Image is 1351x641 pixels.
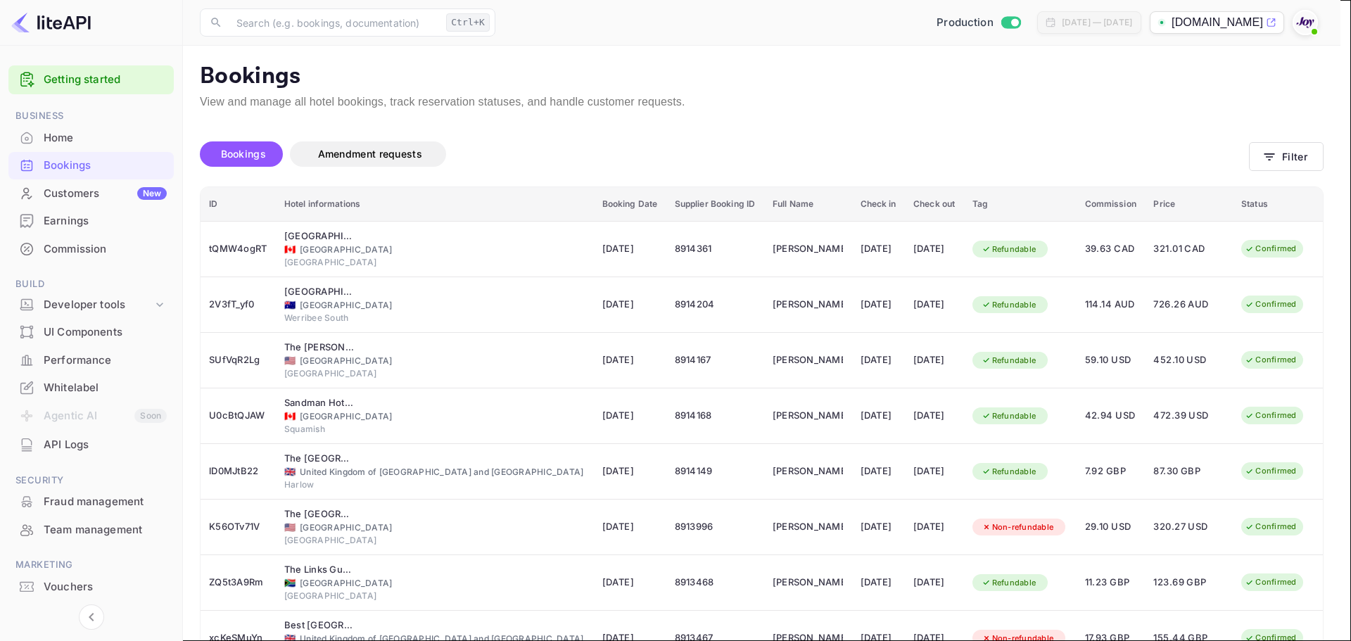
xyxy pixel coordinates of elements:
div: [DATE] [861,349,896,372]
div: 8914167 [675,349,756,372]
div: [DATE] [861,516,896,538]
div: The Starling Atlanta Midtown, Curio Collection by Hilton [284,341,355,355]
th: Price [1145,187,1233,222]
span: [DATE] [602,353,658,368]
button: Collapse navigation [79,604,104,630]
div: New [137,187,167,200]
input: Search (e.g. bookings, documentation) [228,8,440,37]
div: account-settings tabs [200,141,1249,167]
span: [DATE] [602,408,658,424]
span: 472.39 USD [1153,408,1224,424]
span: Bookings [221,148,266,160]
span: United Kingdom of Great Britain and Northern Ireland [284,467,296,476]
div: [DATE] [913,516,956,538]
div: [DATE] [913,405,956,427]
div: Earnings [44,213,167,229]
div: Refundable [972,352,1046,369]
div: Fraud management [44,494,167,510]
span: [DATE] [602,464,658,479]
div: Squamish [284,423,585,436]
div: Customers [44,186,167,202]
div: Kim Dary [773,238,843,260]
div: Charlie Horlick [773,571,843,594]
div: Ctrl+K [446,13,490,32]
div: [DATE] [861,460,896,483]
div: Ahmed A Egal [773,516,843,538]
span: 39.63 CAD [1085,241,1137,257]
span: Amendment requests [318,148,422,160]
div: [DATE] [861,405,896,427]
span: South Africa [284,578,296,588]
div: [DATE] [913,238,956,260]
span: Security [8,473,174,488]
div: K56OTv71V [209,516,267,538]
div: 8914149 [675,460,756,483]
div: [GEOGRAPHIC_DATA] [284,243,585,256]
span: 452.10 USD [1153,353,1224,368]
div: 8913996 [675,516,756,538]
div: [GEOGRAPHIC_DATA] [284,521,585,534]
div: 8914361 [675,238,756,260]
div: Confirmed [1236,351,1305,369]
th: Tag [964,187,1077,222]
span: 114.14 AUD [1085,297,1137,312]
div: Confirmed [1236,240,1305,258]
div: Jeremy Friedman [773,405,843,427]
span: 87.30 GBP [1153,464,1224,479]
div: [GEOGRAPHIC_DATA] [284,577,585,590]
span: [DATE] [602,297,658,312]
span: Canada [284,245,296,254]
div: 8913468 [675,571,756,594]
span: 59.10 USD [1085,353,1137,368]
div: Harlow [284,478,585,491]
div: [DATE] — [DATE] [1062,16,1132,29]
span: Canada [284,412,296,421]
p: [DOMAIN_NAME] [1172,14,1263,31]
th: Commission [1077,187,1146,222]
img: With Joy [1294,11,1317,34]
div: [GEOGRAPHIC_DATA] [284,534,585,547]
th: ID [201,187,276,222]
div: [GEOGRAPHIC_DATA] [284,590,585,602]
div: Developer tools [44,297,153,313]
div: Refundable [972,296,1046,314]
div: Confirmed [1236,462,1305,480]
div: Best Western London Highbury [284,618,355,633]
span: [DATE] [602,575,658,590]
th: Check out [905,187,964,222]
div: [DATE] [861,293,896,316]
span: 321.01 CAD [1153,241,1224,257]
div: [GEOGRAPHIC_DATA] [284,299,585,312]
p: Bookings [200,63,1324,91]
div: Team management [44,522,167,538]
div: Confirmed [1236,296,1305,313]
span: Production [937,15,994,31]
span: 7.92 GBP [1085,464,1137,479]
button: Filter [1249,142,1324,171]
span: United States of America [284,356,296,365]
div: Stony Plain Inn and Suites [284,229,355,243]
span: Marketing [8,557,174,573]
div: lD0MJtB22 [209,460,267,483]
div: 2V3fT_yf0 [209,293,267,316]
div: Non-refundable [972,519,1063,536]
span: Build [8,277,174,292]
div: Refundable [972,407,1046,425]
div: Cameron Brooks-Miller [773,349,843,372]
div: 8914204 [675,293,756,316]
div: The Westin Arlington [284,507,355,521]
div: Whitelabel [44,380,167,396]
div: Mitchell Msungama [773,460,843,483]
a: Getting started [44,72,167,88]
div: [GEOGRAPHIC_DATA] [284,256,585,269]
span: [DATE] [602,241,658,257]
span: Business [8,108,174,124]
div: Commission [44,241,167,258]
div: [GEOGRAPHIC_DATA] [284,355,585,367]
div: [DATE] [913,349,956,372]
div: Performance [44,353,167,369]
div: Refundable [972,463,1046,481]
span: 29.10 USD [1085,519,1137,535]
img: LiteAPI logo [11,11,91,34]
th: Full Name [764,187,852,222]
